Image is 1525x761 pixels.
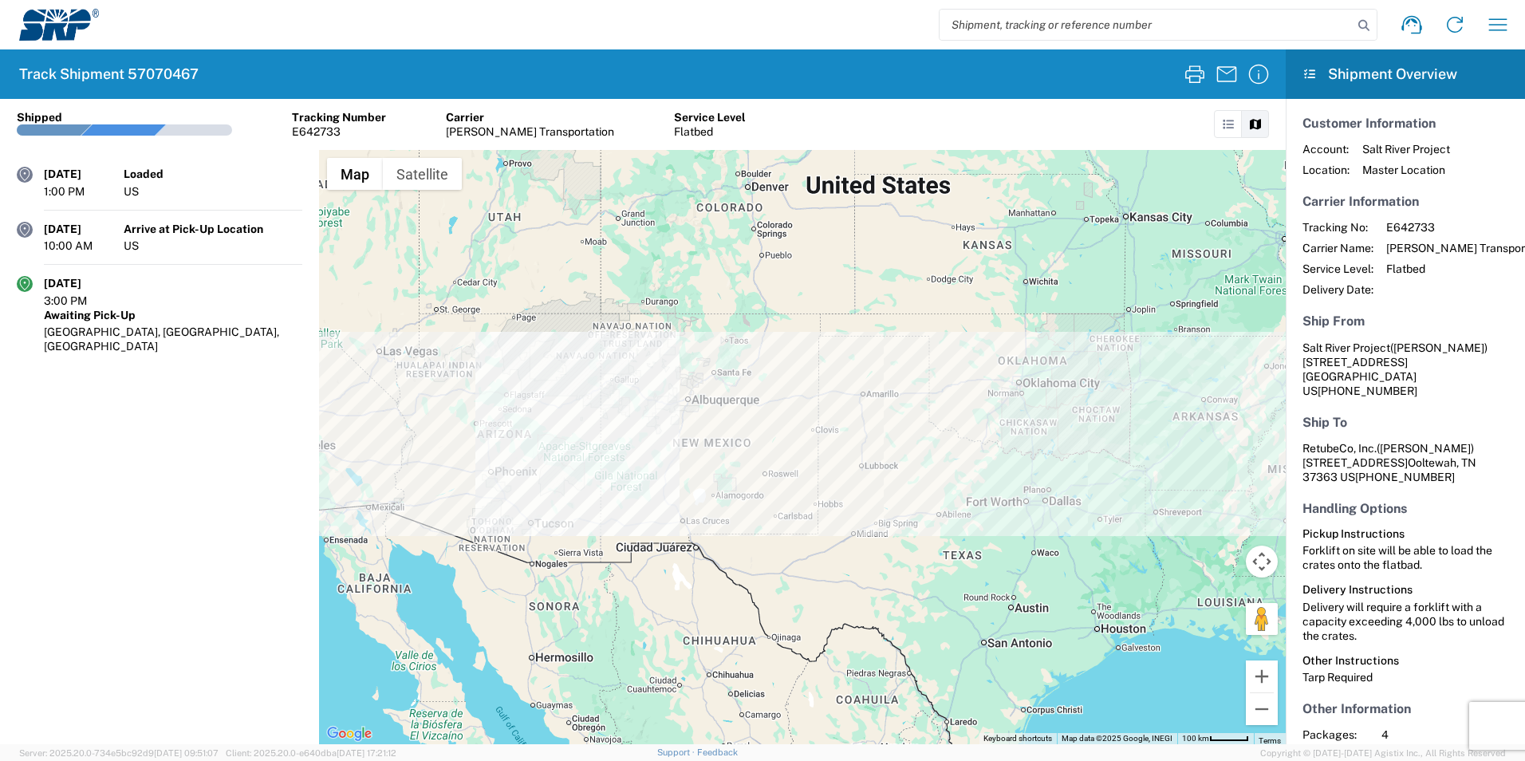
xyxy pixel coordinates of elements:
input: Shipment, tracking or reference number [940,10,1353,40]
span: 4 [1381,727,1462,742]
span: Salt River Project [1302,341,1390,354]
a: Support [657,747,697,757]
h5: Ship From [1302,313,1508,329]
div: Service Level [674,110,746,124]
div: Flatbed [674,124,746,139]
h5: Ship To [1302,415,1508,430]
div: [DATE] [44,276,124,290]
a: Terms [1259,736,1281,745]
button: Drag Pegman onto the map to open Street View [1246,603,1278,635]
div: [GEOGRAPHIC_DATA], [GEOGRAPHIC_DATA], [GEOGRAPHIC_DATA] [44,325,302,353]
div: US [124,239,302,253]
div: Arrive at Pick-Up Location [124,222,302,236]
div: [DATE] [44,222,124,236]
div: Forklift on site will be able to load the crates onto the flatbad. [1302,543,1508,572]
span: Master Location [1362,163,1450,177]
h5: Other Information [1302,701,1508,716]
span: [PHONE_NUMBER] [1355,471,1455,483]
div: 10:00 AM [44,239,124,253]
span: Delivery Date: [1302,282,1373,297]
button: Show street map [327,158,383,190]
header: Shipment Overview [1286,49,1525,99]
div: Awaiting Pick-Up [44,308,302,322]
span: [DATE] 09:51:07 [154,748,219,758]
div: 1:00 PM [44,184,124,199]
button: Map camera controls [1246,546,1278,578]
h5: Customer Information [1302,116,1508,131]
h2: Track Shipment 57070467 [19,65,199,84]
span: ([PERSON_NAME]) [1377,442,1474,455]
button: Zoom in [1246,660,1278,692]
div: Tracking Number [292,110,386,124]
div: Carrier [446,110,614,124]
div: US [124,184,302,199]
div: Shipped [17,110,62,124]
span: Account: [1302,142,1350,156]
span: Copyright © [DATE]-[DATE] Agistix Inc., All Rights Reserved [1260,746,1506,760]
div: Delivery will require a forklift with a capacity exceeding 4,000 lbs to unload the crates. [1302,600,1508,643]
h6: Delivery Instructions [1302,583,1508,597]
span: 100 km [1182,734,1209,743]
button: Map Scale: 100 km per 46 pixels [1177,733,1254,744]
div: 3:00 PM [44,294,124,308]
div: Loaded [124,167,302,181]
span: [STREET_ADDRESS] [1302,356,1408,369]
div: Tarp Required [1302,670,1508,684]
address: [GEOGRAPHIC_DATA] US [1302,341,1508,398]
button: Show satellite imagery [383,158,462,190]
address: Ooltewah, TN 37363 US [1302,441,1508,484]
div: E642733 [292,124,386,139]
span: Carrier Name: [1302,241,1373,255]
span: Tracking No: [1302,220,1373,235]
span: Location: [1302,163,1350,177]
span: Client: 2025.20.0-e640dba [226,748,396,758]
a: Feedback [697,747,738,757]
span: Packages: [1302,727,1369,742]
img: srp [19,9,99,41]
a: Open this area in Google Maps (opens a new window) [323,724,376,744]
div: [DATE] [44,167,124,181]
span: Service Level: [1302,262,1373,276]
span: [PHONE_NUMBER] [1318,384,1417,397]
img: Google [323,724,376,744]
h5: Handling Options [1302,501,1508,516]
button: Zoom out [1246,693,1278,725]
h5: Carrier Information [1302,194,1508,209]
span: [DATE] 17:21:12 [337,748,396,758]
h6: Pickup Instructions [1302,527,1508,541]
span: Salt River Project [1362,142,1450,156]
span: RetubeCo, Inc. [STREET_ADDRESS] [1302,442,1474,469]
div: [PERSON_NAME] Transportation [446,124,614,139]
button: Keyboard shortcuts [983,733,1052,744]
span: Map data ©2025 Google, INEGI [1062,734,1172,743]
span: Server: 2025.20.0-734e5bc92d9 [19,748,219,758]
h6: Other Instructions [1302,654,1508,668]
span: ([PERSON_NAME]) [1390,341,1488,354]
